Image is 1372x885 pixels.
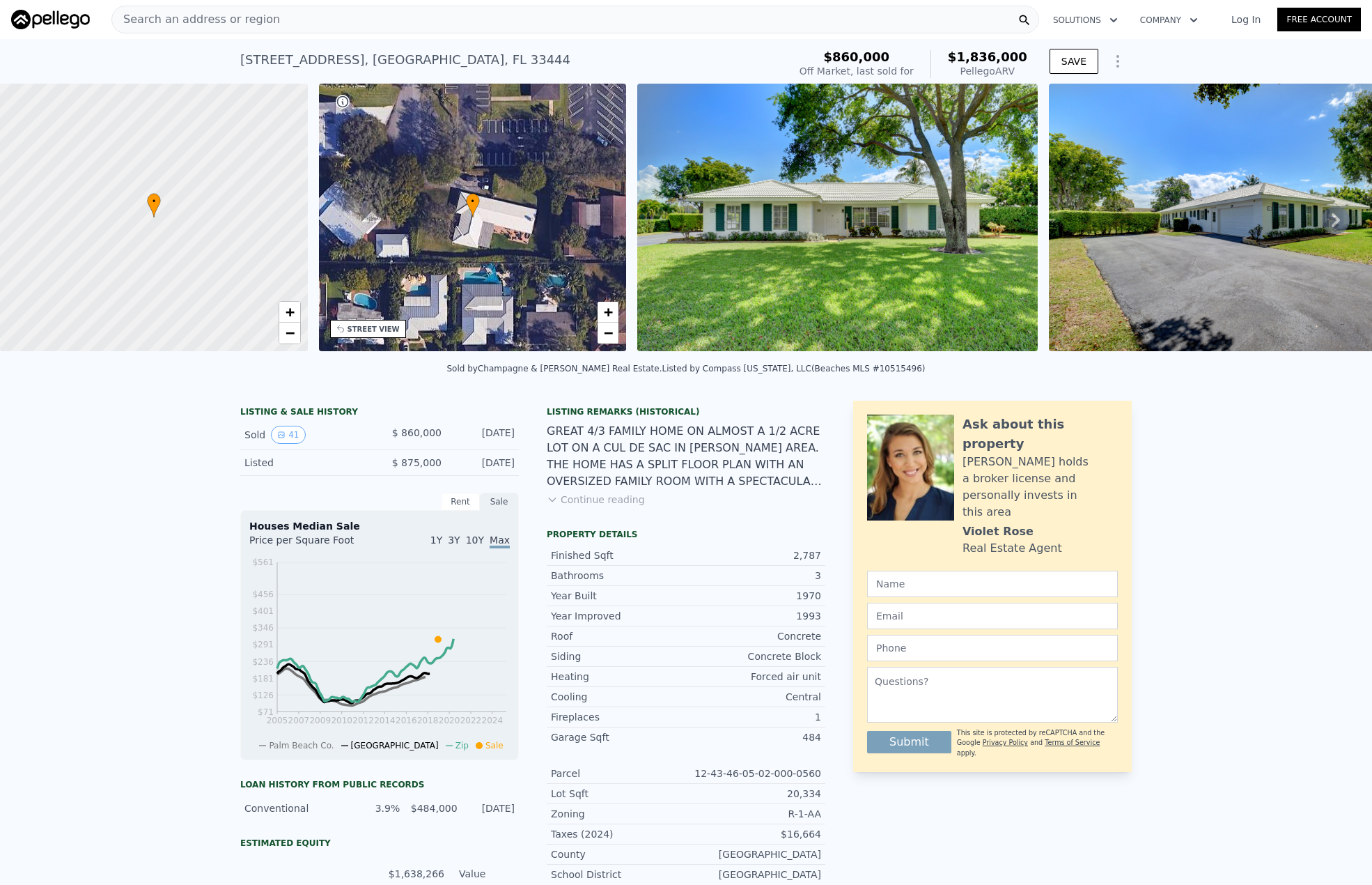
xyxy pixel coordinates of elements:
[962,454,1118,521] div: [PERSON_NAME] holds a broker license and personally invests in this area
[441,493,480,511] div: Rent
[957,728,1118,758] div: This site is protected by reCAPTCHA and the Google and apply.
[374,716,396,725] tspan: 2014
[686,569,821,583] div: 3
[551,868,686,882] div: School District
[551,690,686,704] div: Cooling
[269,741,334,751] span: Palm Beach Co.
[867,731,951,753] button: Submit
[824,49,890,64] span: $860,000
[285,303,294,321] span: +
[962,523,1034,540] div: Violet Rose
[547,493,645,507] button: Continue reading
[490,534,510,548] span: Max
[551,649,686,663] div: Siding
[249,519,510,533] div: Houses Median Sale
[867,571,1118,597] input: Name
[244,801,343,815] div: Conventional
[551,569,686,583] div: Bathrooms
[244,426,368,444] div: Sold
[331,716,352,725] tspan: 2010
[279,302,300,323] a: Zoom in
[147,193,161,217] div: •
[240,406,519,420] div: LISTING & SALE HISTORY
[686,670,821,684] div: Forced air unit
[1104,47,1132,75] button: Show Options
[598,323,618,344] a: Zoom out
[408,801,457,815] div: $484,000
[485,741,504,751] span: Sale
[252,590,274,599] tspan: $456
[547,529,825,540] div: Property details
[288,716,310,725] tspan: 2007
[351,801,400,815] div: 3.9%
[252,623,274,633] tspan: $346
[1050,49,1098,74] button: SAVE
[447,364,662,374] div: Sold by Champagne & [PERSON_NAME] Real Estate .
[948,49,1027,64] span: $1,836,000
[351,741,439,751] span: [GEOGRAPHIC_DATA]
[686,868,821,882] div: [GEOGRAPHIC_DATA]
[662,364,926,374] div: Listed by Compass [US_STATE], LLC (Beaches MLS #10515496)
[466,193,480,217] div: •
[551,847,686,861] div: County
[1215,13,1277,26] a: Log In
[439,716,460,725] tspan: 2020
[112,11,280,28] span: Search an address or region
[453,426,515,444] div: [DATE]
[11,10,90,29] img: Pellego
[244,456,368,470] div: Listed
[551,787,686,801] div: Lot Sqft
[453,456,515,470] div: [DATE]
[686,807,821,821] div: R-1-AA
[551,629,686,643] div: Roof
[271,426,305,444] button: View historical data
[252,606,274,616] tspan: $401
[240,50,570,70] div: [STREET_ADDRESS] , [GEOGRAPHIC_DATA] , FL 33444
[480,493,519,511] div: Sale
[686,847,821,861] div: [GEOGRAPHIC_DATA]
[392,457,442,468] span: $ 875,000
[551,807,686,821] div: Zoning
[252,674,274,684] tspan: $181
[686,690,821,704] div: Central
[686,609,821,623] div: 1993
[267,716,288,725] tspan: 2005
[686,710,821,724] div: 1
[598,302,618,323] a: Zoom in
[547,406,825,417] div: Listing Remarks (Historical)
[252,691,274,700] tspan: $126
[482,716,504,725] tspan: 2024
[686,827,821,841] div: $16,664
[456,866,519,882] td: Value
[867,635,1118,661] input: Phone
[547,423,825,490] div: GREAT 4/3 FAMILY HOME ON ALMOST A 1/2 ACRE LOT ON A CUL DE SAC IN [PERSON_NAME] AREA. THE HOME HA...
[466,195,480,208] span: •
[962,415,1118,454] div: Ask about this property
[388,866,445,882] td: $1,638,266
[417,716,439,725] tspan: 2018
[392,427,442,438] span: $ 860,000
[430,534,442,546] span: 1Y
[686,649,821,663] div: Concrete Block
[240,779,519,790] div: Loan history from public records
[460,716,482,725] tspan: 2022
[637,84,1037,351] img: Sale: 51613164 Parcel: 37961875
[948,64,1027,78] div: Pellego ARV
[686,730,821,744] div: 484
[604,324,613,341] span: −
[466,801,515,815] div: [DATE]
[252,657,274,667] tspan: $236
[396,716,417,725] tspan: 2016
[249,533,380,555] div: Price per Square Foot
[800,64,914,78] div: Off Market, last sold for
[348,324,400,334] div: STREET VIEW
[551,589,686,603] div: Year Built
[867,603,1118,629] input: Email
[686,787,821,801] div: 20,334
[962,540,1062,557] div: Real Estate Agent
[551,767,686,780] div: Parcel
[1045,739,1100,746] a: Terms of Service
[1042,8,1129,33] button: Solutions
[147,195,161,208] span: •
[686,548,821,562] div: 2,787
